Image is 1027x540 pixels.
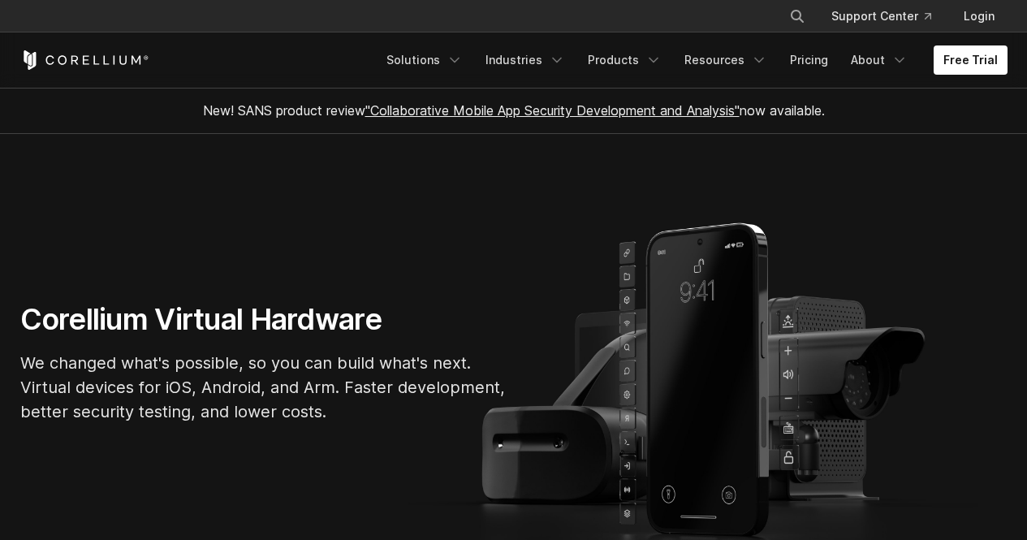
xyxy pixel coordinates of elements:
a: Login [951,2,1008,31]
a: Free Trial [934,45,1008,75]
span: New! SANS product review now available. [203,102,825,119]
button: Search [783,2,812,31]
h1: Corellium Virtual Hardware [20,301,507,338]
a: Corellium Home [20,50,149,70]
a: Pricing [780,45,838,75]
div: Navigation Menu [377,45,1008,75]
a: Solutions [377,45,473,75]
div: Navigation Menu [770,2,1008,31]
p: We changed what's possible, so you can build what's next. Virtual devices for iOS, Android, and A... [20,351,507,424]
a: About [841,45,917,75]
a: "Collaborative Mobile App Security Development and Analysis" [365,102,740,119]
a: Industries [476,45,575,75]
a: Products [578,45,671,75]
a: Support Center [818,2,944,31]
a: Resources [675,45,777,75]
